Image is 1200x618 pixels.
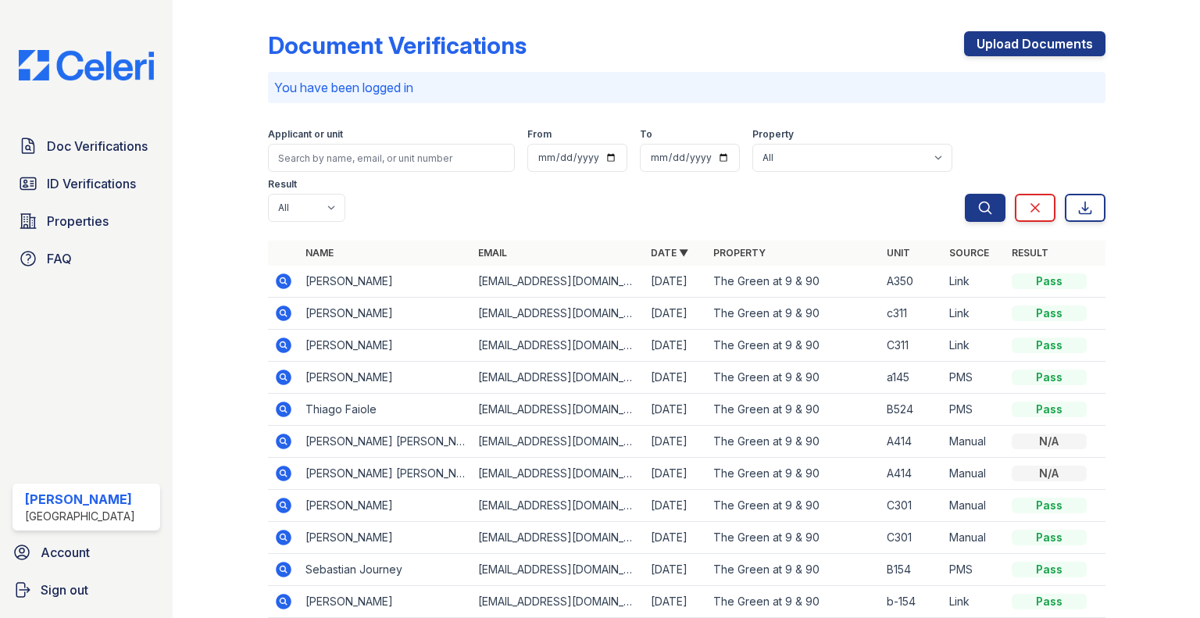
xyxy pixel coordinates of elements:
[472,458,645,490] td: [EMAIL_ADDRESS][DOMAIN_NAME]
[645,586,707,618] td: [DATE]
[25,490,135,509] div: [PERSON_NAME]
[299,586,472,618] td: [PERSON_NAME]
[12,130,160,162] a: Doc Verifications
[299,490,472,522] td: [PERSON_NAME]
[299,394,472,426] td: Thiago Faiole
[1012,434,1087,449] div: N/A
[1012,305,1087,321] div: Pass
[472,266,645,298] td: [EMAIL_ADDRESS][DOMAIN_NAME]
[268,128,343,141] label: Applicant or unit
[1012,402,1087,417] div: Pass
[299,554,472,586] td: Sebastian Journey
[41,543,90,562] span: Account
[887,247,910,259] a: Unit
[707,490,880,522] td: The Green at 9 & 90
[949,247,989,259] a: Source
[305,247,334,259] a: Name
[1012,562,1087,577] div: Pass
[707,298,880,330] td: The Green at 9 & 90
[880,426,943,458] td: A414
[268,31,527,59] div: Document Verifications
[943,426,1005,458] td: Manual
[645,458,707,490] td: [DATE]
[943,298,1005,330] td: Link
[943,490,1005,522] td: Manual
[472,298,645,330] td: [EMAIL_ADDRESS][DOMAIN_NAME]
[707,266,880,298] td: The Green at 9 & 90
[6,537,166,568] a: Account
[645,490,707,522] td: [DATE]
[299,362,472,394] td: [PERSON_NAME]
[299,458,472,490] td: [PERSON_NAME] [PERSON_NAME]
[880,298,943,330] td: c311
[640,128,652,141] label: To
[1012,466,1087,481] div: N/A
[1012,594,1087,609] div: Pass
[707,362,880,394] td: The Green at 9 & 90
[964,31,1105,56] a: Upload Documents
[880,490,943,522] td: C301
[880,330,943,362] td: C311
[880,394,943,426] td: B524
[645,426,707,458] td: [DATE]
[472,394,645,426] td: [EMAIL_ADDRESS][DOMAIN_NAME]
[472,586,645,618] td: [EMAIL_ADDRESS][DOMAIN_NAME]
[943,458,1005,490] td: Manual
[472,362,645,394] td: [EMAIL_ADDRESS][DOMAIN_NAME]
[645,330,707,362] td: [DATE]
[880,266,943,298] td: A350
[943,522,1005,554] td: Manual
[12,205,160,237] a: Properties
[880,586,943,618] td: b-154
[274,78,1099,97] p: You have been logged in
[707,394,880,426] td: The Green at 9 & 90
[299,330,472,362] td: [PERSON_NAME]
[943,362,1005,394] td: PMS
[645,298,707,330] td: [DATE]
[707,458,880,490] td: The Green at 9 & 90
[943,394,1005,426] td: PMS
[880,458,943,490] td: A414
[707,586,880,618] td: The Green at 9 & 90
[943,266,1005,298] td: Link
[299,298,472,330] td: [PERSON_NAME]
[299,266,472,298] td: [PERSON_NAME]
[47,174,136,193] span: ID Verifications
[645,362,707,394] td: [DATE]
[472,426,645,458] td: [EMAIL_ADDRESS][DOMAIN_NAME]
[645,554,707,586] td: [DATE]
[880,522,943,554] td: C301
[12,168,160,199] a: ID Verifications
[707,426,880,458] td: The Green at 9 & 90
[1012,338,1087,353] div: Pass
[707,522,880,554] td: The Green at 9 & 90
[12,243,160,274] a: FAQ
[1012,273,1087,289] div: Pass
[713,247,766,259] a: Property
[472,490,645,522] td: [EMAIL_ADDRESS][DOMAIN_NAME]
[6,574,166,605] a: Sign out
[1012,247,1048,259] a: Result
[41,580,88,599] span: Sign out
[25,509,135,524] div: [GEOGRAPHIC_DATA]
[943,586,1005,618] td: Link
[527,128,552,141] label: From
[707,554,880,586] td: The Green at 9 & 90
[1012,370,1087,385] div: Pass
[645,266,707,298] td: [DATE]
[707,330,880,362] td: The Green at 9 & 90
[752,128,794,141] label: Property
[645,394,707,426] td: [DATE]
[472,554,645,586] td: [EMAIL_ADDRESS][DOMAIN_NAME]
[880,554,943,586] td: B154
[6,50,166,80] img: CE_Logo_Blue-a8612792a0a2168367f1c8372b55b34899dd931a85d93a1a3d3e32e68fde9ad4.png
[1012,530,1087,545] div: Pass
[268,144,515,172] input: Search by name, email, or unit number
[299,522,472,554] td: [PERSON_NAME]
[651,247,688,259] a: Date ▼
[943,330,1005,362] td: Link
[880,362,943,394] td: a145
[47,249,72,268] span: FAQ
[1012,498,1087,513] div: Pass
